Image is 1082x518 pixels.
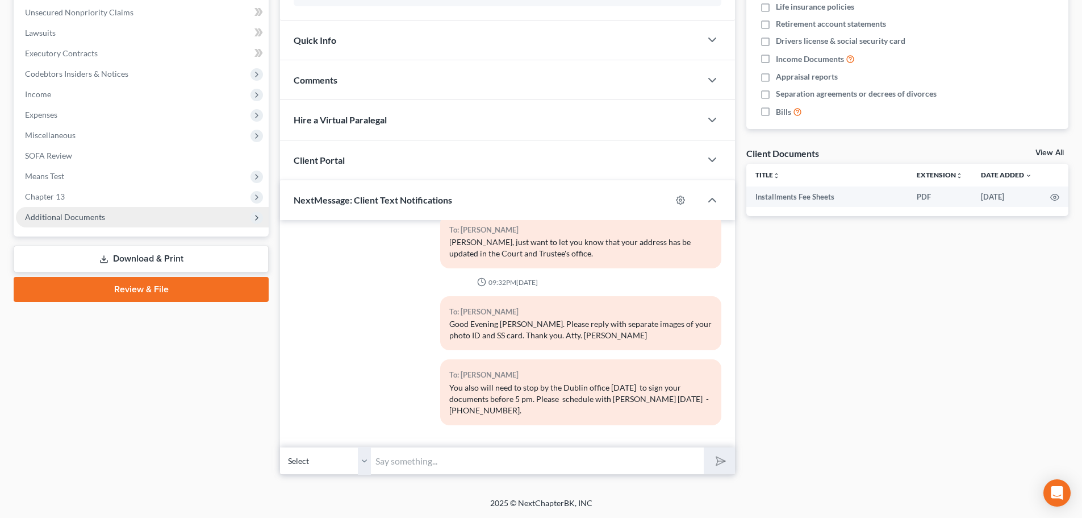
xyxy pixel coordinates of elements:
[14,246,269,272] a: Download & Print
[25,192,65,201] span: Chapter 13
[908,187,972,207] td: PDF
[776,1,854,13] span: Life insurance policies
[755,171,780,179] a: Titleunfold_more
[16,43,269,64] a: Executory Contracts
[449,382,712,416] div: You also will need to stop by the Dublin office [DATE] to sign your documents before 5 pm. Please...
[746,187,908,207] td: Installments Fee Sheets
[981,171,1032,179] a: Date Added expand_more
[25,110,57,119] span: Expenses
[776,106,791,118] span: Bills
[449,368,712,382] div: To: [PERSON_NAME]
[294,155,345,165] span: Client Portal
[956,172,963,179] i: unfold_more
[16,146,269,166] a: SOFA Review
[1035,149,1064,157] a: View All
[773,172,780,179] i: unfold_more
[294,74,337,85] span: Comments
[14,277,269,302] a: Review & File
[449,318,712,341] div: Good Evening [PERSON_NAME]. Please reply with separate images of your photo ID and SS card. Thank...
[25,212,105,222] span: Additional Documents
[294,114,387,125] span: Hire a Virtual Paralegal
[294,277,721,287] div: 09:32PM[DATE]
[16,23,269,43] a: Lawsuits
[776,35,905,47] span: Drivers license & social security card
[449,223,712,237] div: To: [PERSON_NAME]
[25,48,98,58] span: Executory Contracts
[25,69,128,78] span: Codebtors Insiders & Notices
[16,2,269,23] a: Unsecured Nonpriority Claims
[294,35,336,45] span: Quick Info
[776,53,844,65] span: Income Documents
[449,237,712,259] div: [PERSON_NAME], just want to let you know that your address has be updated in the Court and Truste...
[1043,479,1071,507] div: Open Intercom Messenger
[25,28,56,38] span: Lawsuits
[25,89,51,99] span: Income
[25,151,72,160] span: SOFA Review
[25,130,76,140] span: Miscellaneous
[776,88,937,100] span: Separation agreements or decrees of divorces
[776,18,886,30] span: Retirement account statements
[1025,172,1032,179] i: expand_more
[25,7,133,17] span: Unsecured Nonpriority Claims
[218,498,865,518] div: 2025 © NextChapterBK, INC
[25,171,64,181] span: Means Test
[972,187,1041,207] td: [DATE]
[746,147,819,159] div: Client Documents
[294,194,452,205] span: NextMessage: Client Text Notifications
[371,447,704,475] input: Say something...
[449,305,712,318] div: To: [PERSON_NAME]
[776,71,838,82] span: Appraisal reports
[917,171,963,179] a: Extensionunfold_more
